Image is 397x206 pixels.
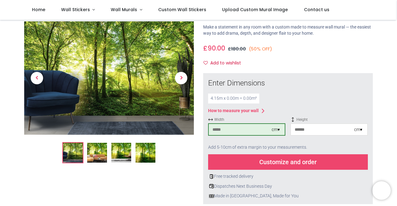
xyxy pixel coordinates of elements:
img: WS-42814-02 [87,143,107,163]
div: Free tracked delivery [208,173,368,180]
span: Contact us [304,7,329,13]
span: Wall Murals [111,7,137,13]
div: Dispatches Next Business Day [208,183,368,190]
span: 180.00 [231,46,246,52]
iframe: Brevo live chat [372,181,391,200]
div: Customize and order [208,154,368,170]
i: Add to wishlist [203,61,208,65]
p: Make a statement in any room with a custom made to measure wall mural — the easiest way to add dr... [203,24,373,36]
span: Next [175,72,187,84]
span: Height [290,117,368,122]
div: 4.15 m x 0.00 m = 0.00 m² [208,94,259,103]
span: 90.00 [207,44,225,53]
span: Custom Wall Stickers [158,7,206,13]
div: cm ▾ [354,127,362,133]
span: Home [32,7,45,13]
span: Wall Stickers [61,7,90,13]
img: WS-42814-04 [136,143,155,163]
span: Width [208,117,285,122]
a: Previous [24,38,50,118]
span: Previous [31,72,43,84]
div: Add 5-10cm of extra margin to your measurements. [208,141,368,154]
img: Green Trees Wall Mural Wallpaper [63,143,83,163]
div: How to measure your wall [208,108,259,114]
div: Made in [GEOGRAPHIC_DATA], Made for You [208,193,368,199]
button: Add to wishlistAdd to wishlist [203,58,246,68]
a: Next [168,38,194,118]
div: Enter Dimensions [208,78,368,89]
span: £ [203,44,225,53]
small: (50% OFF) [249,46,272,52]
img: WS-42814-03 [111,143,131,163]
img: Green Trees Wall Mural Wallpaper [24,21,194,135]
span: Upload Custom Mural Image [222,7,288,13]
span: £ [228,46,246,52]
div: cm ▾ [272,127,280,133]
img: uk [209,194,214,199]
